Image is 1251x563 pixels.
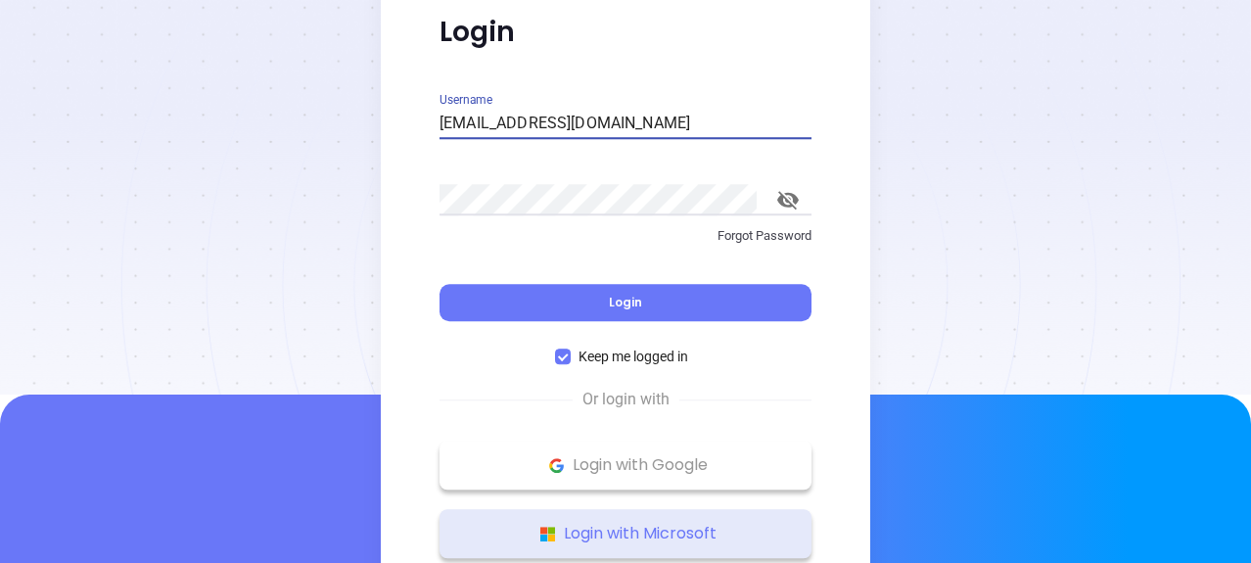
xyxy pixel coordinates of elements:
span: Or login with [573,388,679,411]
button: Microsoft Logo Login with Microsoft [440,509,811,558]
p: Forgot Password [440,226,811,246]
span: Login [609,294,642,310]
button: Google Logo Login with Google [440,441,811,490]
button: Login [440,284,811,321]
span: Keep me logged in [571,346,696,367]
img: Microsoft Logo [535,522,560,546]
a: Forgot Password [440,226,811,261]
p: Login with Google [449,450,802,480]
img: Google Logo [544,453,569,478]
p: Login [440,15,811,50]
label: Username [440,93,492,105]
button: toggle password visibility [764,176,811,223]
p: Login with Microsoft [449,519,802,548]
